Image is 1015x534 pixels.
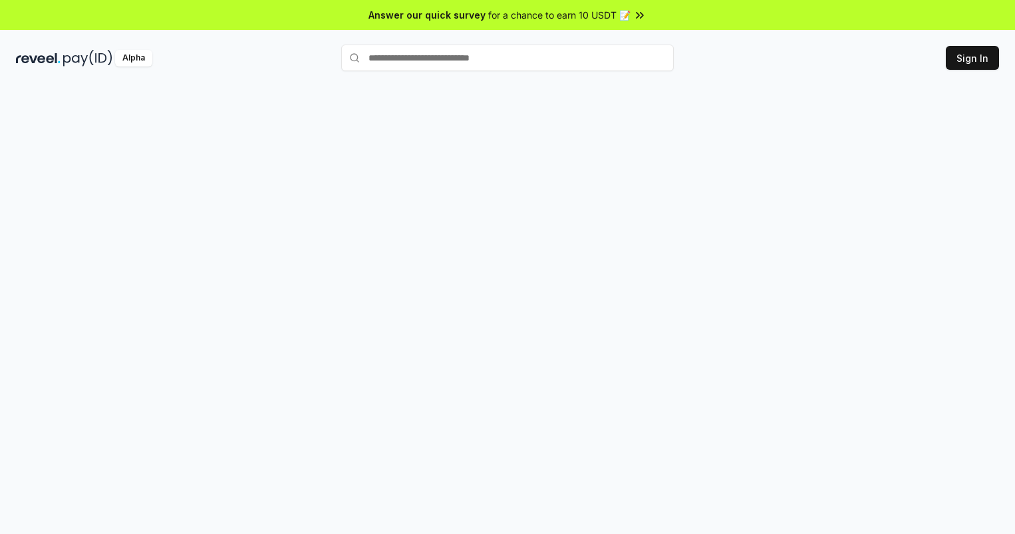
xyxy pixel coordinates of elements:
button: Sign In [946,46,999,70]
img: pay_id [63,50,112,67]
img: reveel_dark [16,50,61,67]
div: Alpha [115,50,152,67]
span: Answer our quick survey [368,8,486,22]
span: for a chance to earn 10 USDT 📝 [488,8,631,22]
